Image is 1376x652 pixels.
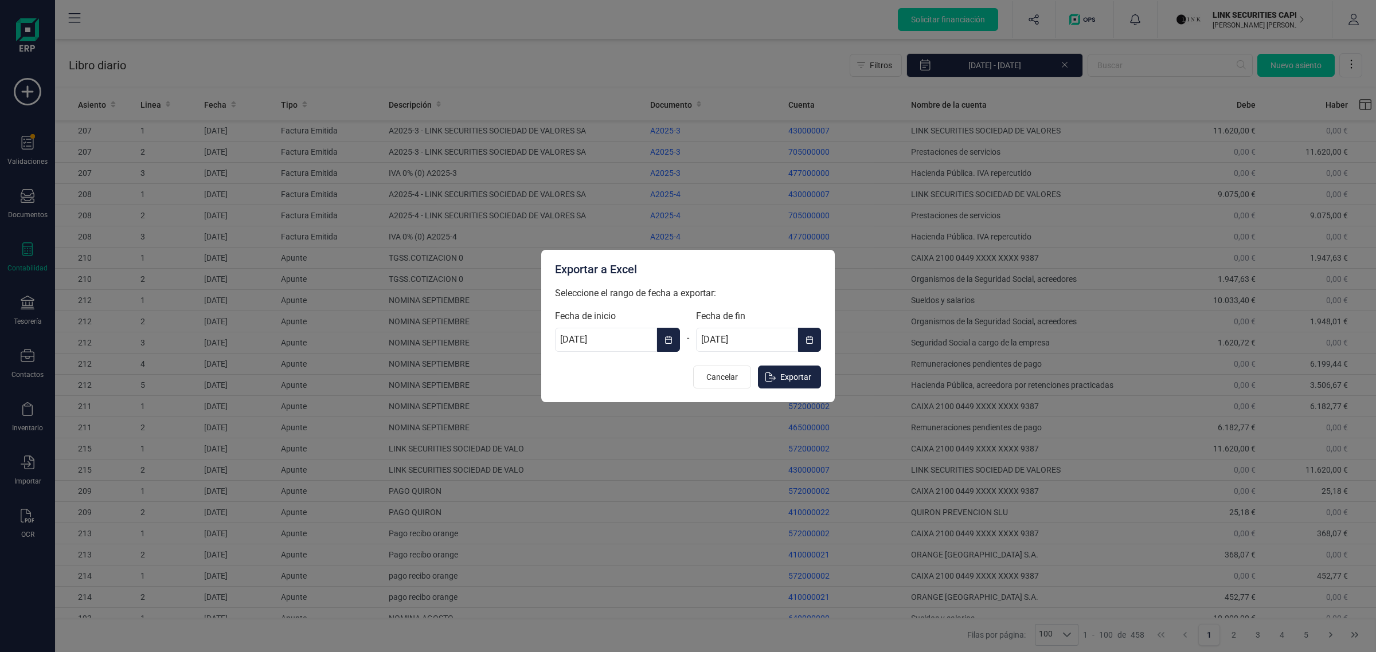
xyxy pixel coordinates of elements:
input: dd/mm/aaaa [555,328,657,352]
div: - [680,324,696,352]
button: Choose Date [657,328,680,352]
input: dd/mm/aaaa [696,328,798,352]
label: Fecha de inicio [555,309,680,323]
p: Seleccione el rango de fecha a exportar: [555,286,821,300]
label: Fecha de fin [696,309,821,323]
div: Exportar a Excel [555,261,821,277]
button: Choose Date [798,328,821,352]
span: Exportar [780,371,811,383]
button: Exportar [758,366,821,388]
span: Cancelar [706,371,738,383]
button: Cancelar [693,366,751,388]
